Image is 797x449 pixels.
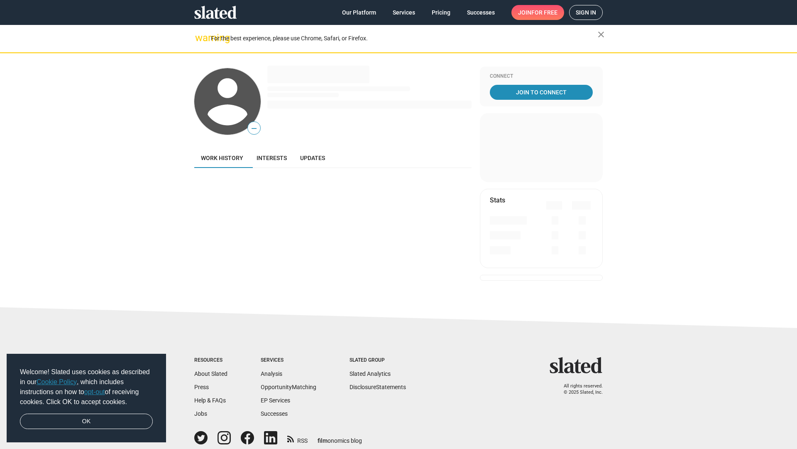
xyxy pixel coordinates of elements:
[250,148,293,168] a: Interests
[194,370,227,377] a: About Slated
[20,367,153,407] span: Welcome! Slated uses cookies as described in our , which includes instructions on how to of recei...
[257,155,287,161] span: Interests
[490,85,593,100] a: Join To Connect
[555,383,603,395] p: All rights reserved. © 2025 Slated, Inc.
[350,384,406,390] a: DisclosureStatements
[518,5,557,20] span: Join
[335,5,383,20] a: Our Platform
[511,5,564,20] a: Joinfor free
[596,30,606,39] mat-icon: close
[318,437,328,444] span: film
[84,388,105,395] a: opt-out
[194,148,250,168] a: Work history
[386,5,422,20] a: Services
[490,196,505,205] mat-card-title: Stats
[20,414,153,429] a: dismiss cookie message
[350,357,406,364] div: Slated Group
[37,378,77,385] a: Cookie Policy
[293,148,332,168] a: Updates
[490,73,593,80] div: Connect
[194,384,209,390] a: Press
[261,397,290,404] a: EP Services
[425,5,457,20] a: Pricing
[287,432,308,445] a: RSS
[318,430,362,445] a: filmonomics blog
[261,370,282,377] a: Analysis
[576,5,596,20] span: Sign in
[248,123,260,134] span: —
[261,357,316,364] div: Services
[491,85,591,100] span: Join To Connect
[211,33,598,44] div: For the best experience, please use Chrome, Safari, or Firefox.
[569,5,603,20] a: Sign in
[467,5,495,20] span: Successes
[194,357,227,364] div: Resources
[432,5,450,20] span: Pricing
[300,155,325,161] span: Updates
[195,33,205,43] mat-icon: warning
[7,354,166,443] div: cookieconsent
[531,5,557,20] span: for free
[201,155,243,161] span: Work history
[460,5,501,20] a: Successes
[194,397,226,404] a: Help & FAQs
[393,5,415,20] span: Services
[261,384,316,390] a: OpportunityMatching
[342,5,376,20] span: Our Platform
[194,410,207,417] a: Jobs
[350,370,391,377] a: Slated Analytics
[261,410,288,417] a: Successes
